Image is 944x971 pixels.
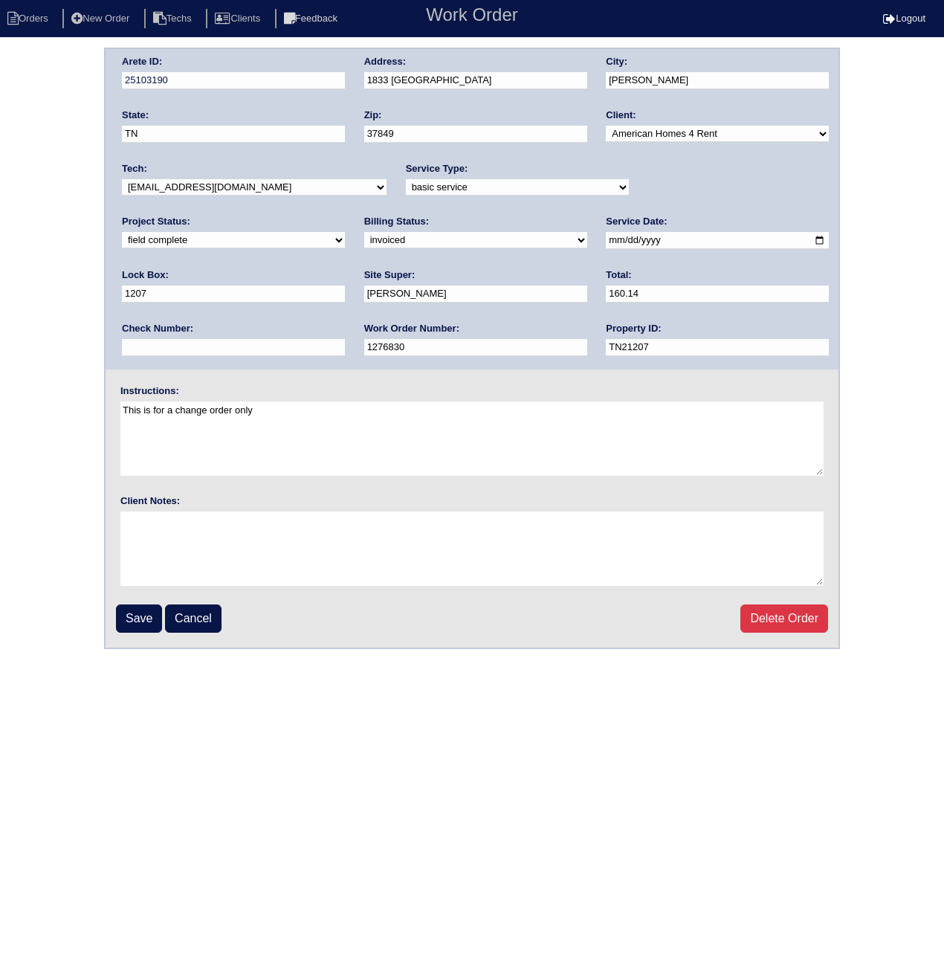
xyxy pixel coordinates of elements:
[606,109,636,122] label: Client:
[364,109,382,122] label: Zip:
[116,604,162,633] input: Save
[206,13,272,24] a: Clients
[122,55,162,68] label: Arete ID:
[364,215,429,228] label: Billing Status:
[740,604,828,633] a: Delete Order
[606,55,627,68] label: City:
[606,322,661,335] label: Property ID:
[144,13,204,24] a: Techs
[62,9,141,29] li: New Order
[165,604,222,633] a: Cancel
[144,9,204,29] li: Techs
[120,401,824,476] textarea: This is for a change order only
[122,109,149,122] label: State:
[120,384,179,398] label: Instructions:
[206,9,272,29] li: Clients
[122,162,147,175] label: Tech:
[122,215,190,228] label: Project Status:
[364,72,587,89] input: Enter a location
[364,268,416,282] label: Site Super:
[122,322,193,335] label: Check Number:
[62,13,141,24] a: New Order
[406,162,468,175] label: Service Type:
[606,215,667,228] label: Service Date:
[122,268,169,282] label: Lock Box:
[606,268,631,282] label: Total:
[364,322,459,335] label: Work Order Number:
[883,13,925,24] a: Logout
[364,55,406,68] label: Address:
[120,494,180,508] label: Client Notes:
[275,9,349,29] li: Feedback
